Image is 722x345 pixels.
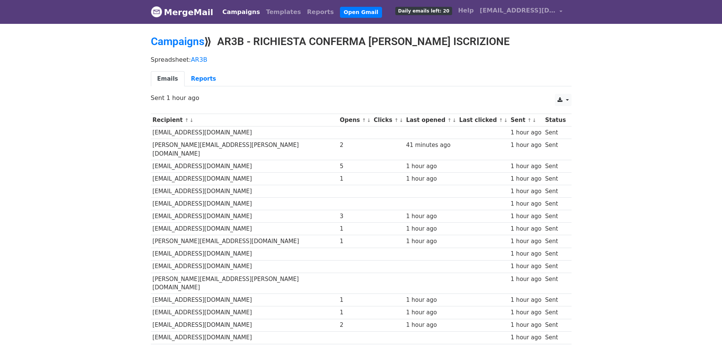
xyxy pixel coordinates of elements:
a: ↑ [362,117,366,123]
a: MergeMail [151,4,213,20]
td: Sent [543,260,567,273]
p: Sent 1 hour ago [151,94,572,102]
td: [EMAIL_ADDRESS][DOMAIN_NAME] [151,331,338,344]
th: Sent [509,114,543,126]
div: 1 hour ago [511,225,541,233]
div: 1 hour ago [511,212,541,221]
td: [EMAIL_ADDRESS][DOMAIN_NAME] [151,160,338,172]
a: Reports [185,71,222,87]
td: Sent [543,198,567,210]
div: 1 [340,308,370,317]
div: 1 hour ago [511,333,541,342]
div: 1 hour ago [511,250,541,258]
div: 1 hour ago [511,175,541,183]
div: 1 hour ago [406,225,455,233]
th: Recipient [151,114,338,126]
div: 2 [340,141,370,150]
p: Spreadsheet: [151,56,572,64]
td: Sent [543,235,567,248]
div: 1 [340,237,370,246]
td: [EMAIL_ADDRESS][DOMAIN_NAME] [151,210,338,223]
th: Status [543,114,567,126]
a: ↓ [452,117,456,123]
div: 1 hour ago [511,275,541,284]
td: [PERSON_NAME][EMAIL_ADDRESS][DOMAIN_NAME] [151,235,338,248]
a: ↓ [399,117,403,123]
div: 5 [340,162,370,171]
td: [EMAIL_ADDRESS][DOMAIN_NAME] [151,248,338,260]
a: ↑ [185,117,189,123]
td: [EMAIL_ADDRESS][DOMAIN_NAME] [151,306,338,319]
td: Sent [543,294,567,306]
div: 1 hour ago [406,296,455,304]
a: ↓ [532,117,536,123]
a: Campaigns [219,5,263,20]
div: 1 [340,175,370,183]
a: Emails [151,71,185,87]
img: MergeMail logo [151,6,162,17]
a: Templates [263,5,304,20]
div: 1 hour ago [406,162,455,171]
span: [EMAIL_ADDRESS][DOMAIN_NAME] [480,6,556,15]
th: Last opened [404,114,457,126]
div: 1 hour ago [406,212,455,221]
a: ↑ [447,117,451,123]
div: 1 hour ago [511,296,541,304]
th: Last clicked [457,114,509,126]
a: [EMAIL_ADDRESS][DOMAIN_NAME] [477,3,565,21]
div: 1 hour ago [511,200,541,208]
div: 1 hour ago [511,308,541,317]
a: ↑ [394,117,398,123]
td: Sent [543,139,567,160]
div: 1 [340,296,370,304]
td: Sent [543,273,567,294]
div: 1 hour ago [511,321,541,329]
div: 41 minutes ago [406,141,455,150]
td: [EMAIL_ADDRESS][DOMAIN_NAME] [151,185,338,198]
div: 1 hour ago [406,237,455,246]
td: Sent [543,223,567,235]
a: ↓ [367,117,371,123]
td: [EMAIL_ADDRESS][DOMAIN_NAME] [151,172,338,185]
td: Sent [543,248,567,260]
div: 1 hour ago [511,162,541,171]
div: 1 hour ago [511,262,541,271]
div: 1 hour ago [511,141,541,150]
td: [EMAIL_ADDRESS][DOMAIN_NAME] [151,126,338,139]
a: Daily emails left: 20 [392,3,455,18]
div: 3 [340,212,370,221]
td: [EMAIL_ADDRESS][DOMAIN_NAME] [151,260,338,273]
td: Sent [543,172,567,185]
a: Campaigns [151,35,204,48]
a: Open Gmail [340,7,382,18]
td: [EMAIL_ADDRESS][DOMAIN_NAME] [151,319,338,331]
a: ↑ [527,117,531,123]
a: Reports [304,5,337,20]
a: Help [455,3,477,18]
div: 1 hour ago [511,237,541,246]
a: ↓ [504,117,508,123]
h2: ⟫ AR3B - RICHIESTA CONFERMA [PERSON_NAME] ISCRIZIONE [151,35,572,48]
td: Sent [543,319,567,331]
span: Daily emails left: 20 [395,7,452,15]
div: 1 hour ago [511,187,541,196]
td: Sent [543,331,567,344]
div: 1 hour ago [406,321,455,329]
a: ↓ [190,117,194,123]
td: Sent [543,126,567,139]
a: ↑ [499,117,503,123]
td: Sent [543,160,567,172]
td: Sent [543,306,567,319]
div: 1 hour ago [406,308,455,317]
td: [EMAIL_ADDRESS][DOMAIN_NAME] [151,198,338,210]
td: [PERSON_NAME][EMAIL_ADDRESS][PERSON_NAME][DOMAIN_NAME] [151,139,338,160]
div: 1 hour ago [511,128,541,137]
td: Sent [543,210,567,223]
div: 1 [340,225,370,233]
th: Clicks [372,114,404,126]
td: [PERSON_NAME][EMAIL_ADDRESS][PERSON_NAME][DOMAIN_NAME] [151,273,338,294]
td: Sent [543,185,567,198]
div: 2 [340,321,370,329]
th: Opens [338,114,372,126]
td: [EMAIL_ADDRESS][DOMAIN_NAME] [151,294,338,306]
